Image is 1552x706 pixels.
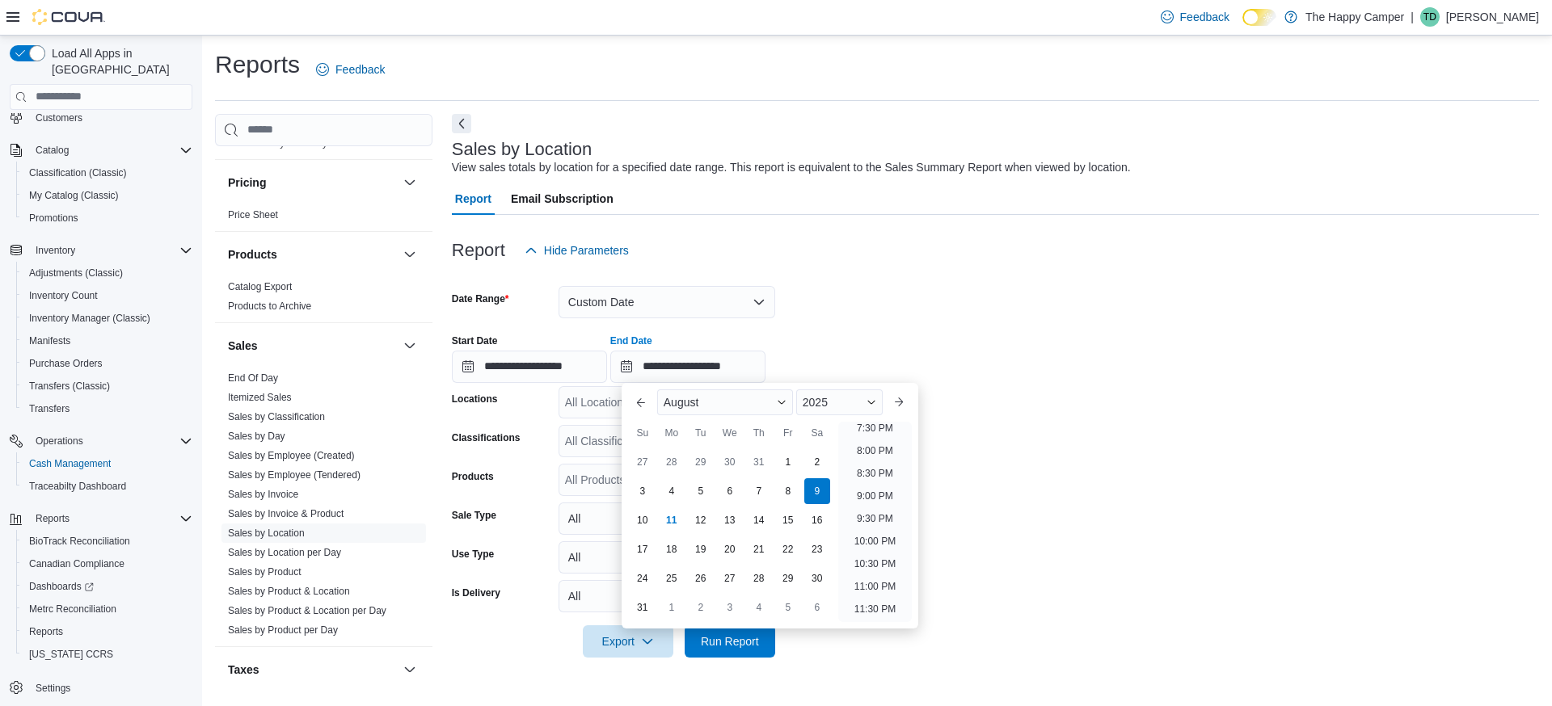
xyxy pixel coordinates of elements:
[804,478,830,504] div: day-9
[36,682,70,695] span: Settings
[228,546,341,559] span: Sales by Location per Day
[804,420,830,446] div: Sa
[1242,9,1276,26] input: Dark Mode
[746,449,772,475] div: day-31
[228,372,278,385] span: End Of Day
[848,532,902,551] li: 10:00 PM
[746,420,772,446] div: Th
[228,372,278,384] a: End Of Day
[23,208,192,228] span: Promotions
[518,234,635,267] button: Hide Parameters
[775,449,801,475] div: day-1
[23,477,133,496] a: Traceabilty Dashboard
[228,624,338,636] a: Sales by Product per Day
[228,508,344,519] a: Sales by Invoice & Product
[29,334,70,347] span: Manifests
[228,174,266,191] h3: Pricing
[16,284,199,307] button: Inventory Count
[29,480,126,493] span: Traceabilty Dashboard
[717,507,743,533] div: day-13
[838,422,912,622] ul: Time
[628,389,654,415] button: Previous Month
[717,595,743,620] div: day-3
[29,189,119,202] span: My Catalog (Classic)
[29,509,76,528] button: Reports
[688,478,714,504] div: day-5
[228,137,327,149] a: OCM Weekly Inventory
[29,212,78,225] span: Promotions
[29,509,192,528] span: Reports
[804,565,830,591] div: day-30
[659,595,685,620] div: day-1
[16,452,199,475] button: Cash Management
[610,351,765,383] input: Press the down key to enter a popover containing a calendar. Press the escape key to close the po...
[23,532,192,551] span: BioTrack Reconciliation
[29,141,192,160] span: Catalog
[228,411,325,422] a: Sales by Classification
[746,507,772,533] div: day-14
[228,488,298,501] span: Sales by Invoice
[29,289,98,302] span: Inventory Count
[685,625,775,658] button: Run Report
[886,389,912,415] button: Next month
[23,599,123,619] a: Metrc Reconciliation
[228,547,341,558] a: Sales by Location per Day
[688,507,714,533] div: day-12
[29,535,130,548] span: BioTrack Reconciliation
[559,502,775,535] button: All
[16,262,199,284] button: Adjustments (Classic)
[32,9,105,25] img: Cova
[850,464,900,483] li: 8:30 PM
[29,402,70,415] span: Transfers
[630,565,656,591] div: day-24
[215,368,432,646] div: Sales
[23,331,77,351] a: Manifests
[511,183,614,215] span: Email Subscription
[400,245,420,264] button: Products
[29,380,110,393] span: Transfers (Classic)
[400,660,420,679] button: Taxes
[228,565,302,578] span: Sales by Product
[630,478,656,504] div: day-3
[228,391,292,404] span: Itemized Sales
[23,263,129,283] a: Adjustments (Classic)
[45,45,192,78] span: Load All Apps in [GEOGRAPHIC_DATA]
[544,242,629,258] span: Hide Parameters
[804,595,830,620] div: day-6
[850,441,900,460] li: 8:00 PM
[659,565,685,591] div: day-25
[29,267,123,279] span: Adjustments (Classic)
[29,603,116,616] span: Metrc Reconciliation
[717,478,743,504] div: day-6
[29,312,150,325] span: Inventory Manager (Classic)
[559,541,775,574] button: All
[23,286,192,305] span: Inventory Count
[310,53,391,86] a: Feedback
[36,144,69,157] span: Catalog
[848,554,902,574] li: 10:30 PM
[228,300,311,312] a: Products to Archive
[850,418,900,438] li: 7:30 PM
[228,430,285,443] span: Sales by Day
[452,351,607,383] input: Press the down key to open a popover containing a calendar.
[29,241,82,260] button: Inventory
[3,139,199,162] button: Catalog
[228,469,361,481] a: Sales by Employee (Tendered)
[1180,9,1229,25] span: Feedback
[23,399,192,418] span: Transfers
[228,174,397,191] button: Pricing
[16,207,199,229] button: Promotions
[1154,1,1236,33] a: Feedback
[746,478,772,504] div: day-7
[630,420,656,446] div: Su
[29,241,192,260] span: Inventory
[775,536,801,562] div: day-22
[630,449,656,475] div: day-27
[452,114,471,133] button: Next
[657,389,793,415] div: Button. Open the month selector. August is currently selected.
[16,330,199,352] button: Manifests
[29,107,192,128] span: Customers
[3,430,199,452] button: Operations
[452,548,494,561] label: Use Type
